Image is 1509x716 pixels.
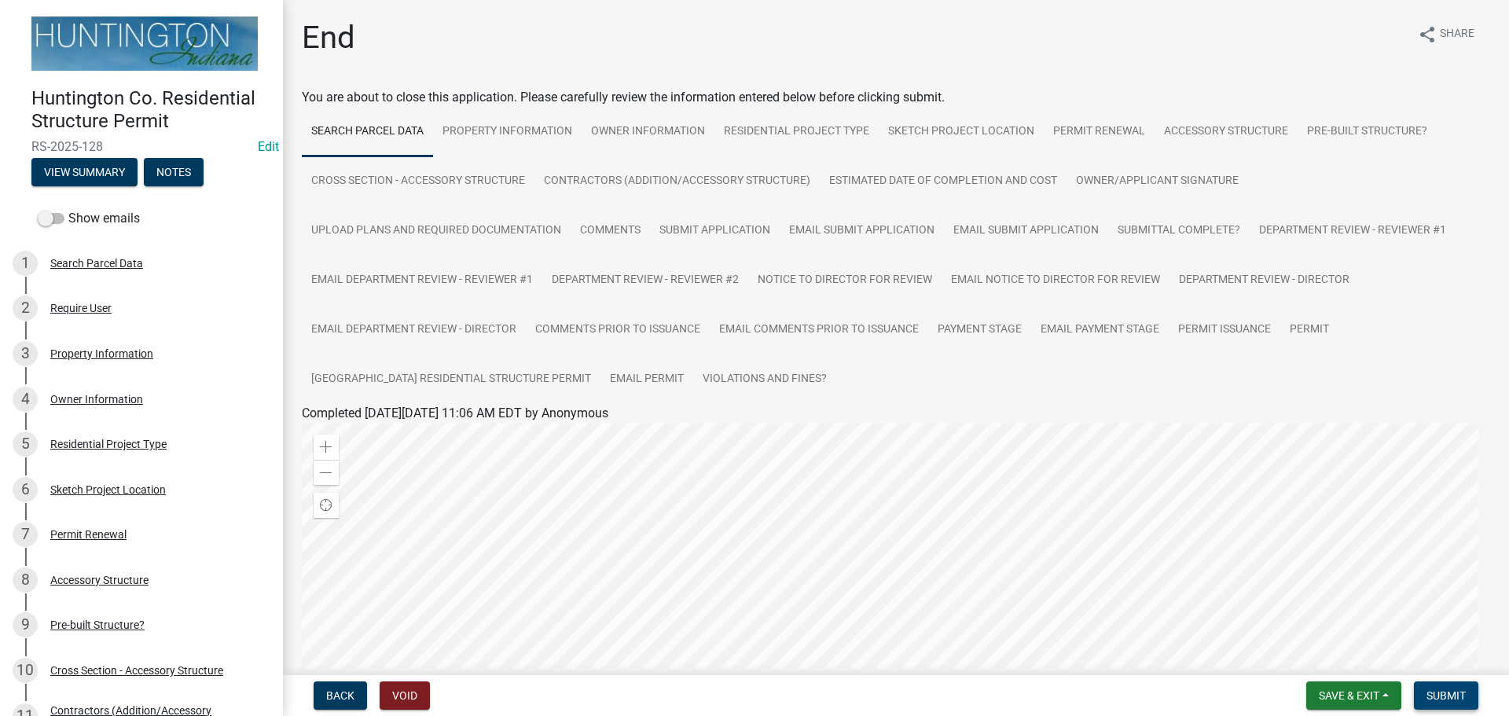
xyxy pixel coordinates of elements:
span: Back [326,689,354,702]
div: Sketch Project Location [50,484,166,495]
div: 7 [13,522,38,547]
a: Owner/Applicant Signature [1067,156,1248,207]
a: Contractors (Addition/Accessory Structure) [534,156,820,207]
a: Email Submit Application [780,206,944,256]
div: 10 [13,658,38,683]
wm-modal-confirm: Summary [31,167,138,179]
div: 1 [13,251,38,276]
a: Email Comments Prior to Issuance [710,305,928,355]
wm-modal-confirm: Edit Application Number [258,139,279,154]
div: 2 [13,296,38,321]
button: Save & Exit [1306,681,1401,710]
div: Cross Section - Accessory Structure [50,665,223,676]
a: Submit Application [650,206,780,256]
a: Comments [571,206,650,256]
div: 6 [13,477,38,502]
span: Completed [DATE][DATE] 11:06 AM EDT by Anonymous [302,406,608,420]
a: Email Department Review - Reviewer #1 [302,255,542,306]
div: 9 [13,612,38,637]
div: Pre-built Structure? [50,619,145,630]
div: Accessory Structure [50,575,149,586]
a: Upload Plans and Required Documentation [302,206,571,256]
a: Sketch Project Location [879,107,1044,157]
span: RS-2025-128 [31,139,251,154]
a: [GEOGRAPHIC_DATA] Residential Structure Permit [302,354,600,405]
a: Cross Section - Accessory Structure [302,156,534,207]
a: Accessory Structure [1155,107,1298,157]
button: Notes [144,158,204,186]
div: 3 [13,341,38,366]
a: Search Parcel Data [302,107,433,157]
a: Email Submit Application [944,206,1108,256]
label: Show emails [38,209,140,228]
a: Submittal Complete? [1108,206,1250,256]
a: Estimated Date of Completion and Cost [820,156,1067,207]
span: Save & Exit [1319,689,1379,702]
div: Permit Renewal [50,529,127,540]
a: Payment Stage [928,305,1031,355]
a: Comments Prior to Issuance [526,305,710,355]
button: Submit [1414,681,1478,710]
button: View Summary [31,158,138,186]
a: Department Review - Director [1169,255,1359,306]
a: Owner Information [582,107,714,157]
a: Email Notice to Director for Review [942,255,1169,306]
span: Submit [1426,689,1466,702]
i: share [1418,25,1437,44]
button: shareShare [1405,19,1487,50]
a: Property Information [433,107,582,157]
a: Notice to Director for Review [748,255,942,306]
div: Zoom out [314,460,339,485]
div: Owner Information [50,394,143,405]
div: Zoom in [314,435,339,460]
a: Permit Renewal [1044,107,1155,157]
h4: Huntington Co. Residential Structure Permit [31,87,270,133]
a: Permit [1280,305,1338,355]
a: Pre-built Structure? [1298,107,1437,157]
h1: End [302,19,355,57]
a: Department Review - Reviewer #2 [542,255,748,306]
a: Department Review - Reviewer #1 [1250,206,1456,256]
div: Search Parcel Data [50,258,143,269]
div: 4 [13,387,38,412]
a: Permit Issuance [1169,305,1280,355]
span: Share [1440,25,1474,44]
img: Huntington County, Indiana [31,17,258,71]
a: Email Payment Stage [1031,305,1169,355]
a: Email Department Review - Director [302,305,526,355]
a: Edit [258,139,279,154]
wm-modal-confirm: Notes [144,167,204,179]
button: Back [314,681,367,710]
div: Find my location [314,493,339,518]
a: Violations and fines? [693,354,836,405]
a: Email Permit [600,354,693,405]
div: Property Information [50,348,153,359]
a: Residential Project Type [714,107,879,157]
div: 5 [13,431,38,457]
div: Require User [50,303,112,314]
div: Residential Project Type [50,439,167,450]
button: Void [380,681,430,710]
div: 8 [13,567,38,593]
